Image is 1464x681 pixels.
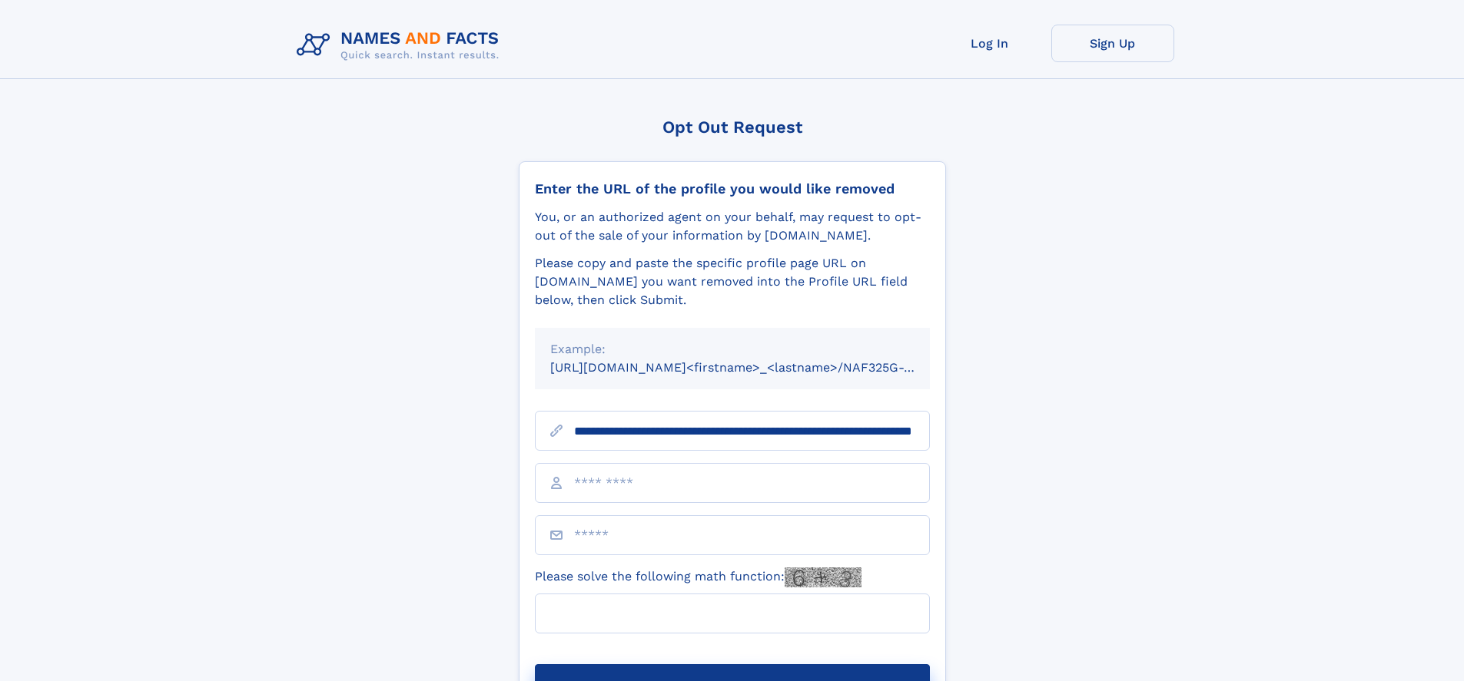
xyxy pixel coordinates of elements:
[290,25,512,66] img: Logo Names and Facts
[519,117,946,137] div: Opt Out Request
[535,180,930,197] div: Enter the URL of the profile you would like removed
[535,254,930,309] div: Please copy and paste the specific profile page URL on [DOMAIN_NAME] you want removed into the Pr...
[550,340,915,359] div: Example:
[1051,25,1174,62] a: Sign Up
[928,25,1051,62] a: Log In
[550,360,959,375] small: [URL][DOMAIN_NAME]<firstname>_<lastname>/NAF325G-xxxxxxxx
[535,208,930,245] div: You, or an authorized agent on your behalf, may request to opt-out of the sale of your informatio...
[535,567,861,587] label: Please solve the following math function:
